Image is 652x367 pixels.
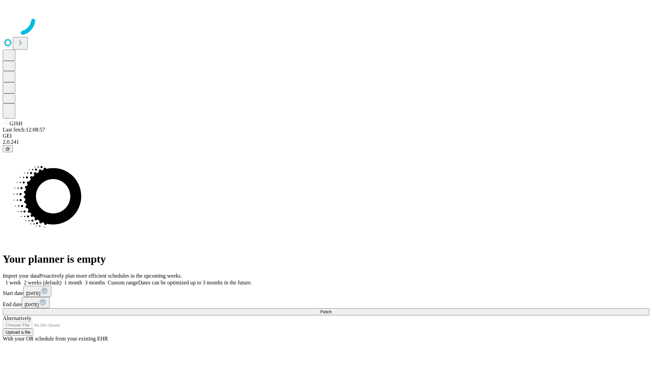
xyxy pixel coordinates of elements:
[108,280,138,285] span: Custom range
[3,127,45,133] span: Last fetch: 12:08:57
[3,308,649,315] button: Fetch
[3,145,13,152] button: @
[5,146,10,151] span: @
[3,253,649,265] h1: Your planner is empty
[10,121,22,126] span: GJSH
[85,280,105,285] span: 3 months
[64,280,82,285] span: 1 month
[39,273,182,279] span: Proactively plan more efficient schedules in the upcoming weeks.
[23,286,51,297] button: [DATE]
[138,280,252,285] span: Dates can be optimized up to 3 months in the future.
[3,273,39,279] span: Import your data
[24,302,39,307] span: [DATE]
[3,329,33,336] button: Upload a file
[3,336,108,342] span: With your OR schedule from your existing EHR
[26,291,40,296] span: [DATE]
[22,297,50,308] button: [DATE]
[3,297,649,308] div: End date
[3,133,649,139] div: GEI
[3,286,649,297] div: Start date
[24,280,61,285] span: 2 weeks (default)
[320,309,331,314] span: Fetch
[3,139,649,145] div: 2.0.241
[3,315,31,321] span: Alternatively
[5,280,21,285] span: 1 week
